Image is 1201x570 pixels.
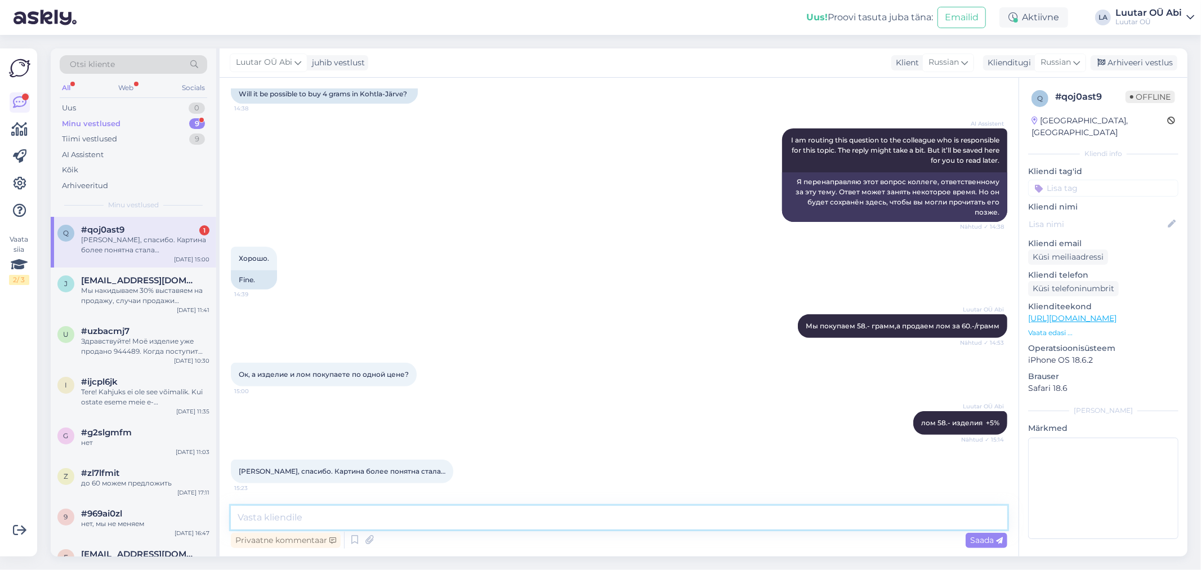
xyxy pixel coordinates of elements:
[81,377,118,387] span: #ijcpl6jk
[962,119,1004,128] span: AI Assistent
[176,407,209,416] div: [DATE] 11:35
[81,509,122,519] span: #969ai0zl
[63,330,69,339] span: u
[1126,91,1175,103] span: Offline
[1115,17,1182,26] div: Luutar OÜ
[234,290,276,299] span: 14:39
[177,488,209,497] div: [DATE] 17:11
[62,164,78,176] div: Kõik
[231,84,418,104] div: Will it be possible to buy 4 grams in Kohtla-Järve?
[1091,55,1177,70] div: Arhiveeri vestlus
[231,270,277,290] div: Fine.
[62,133,117,145] div: Tiimi vestlused
[806,12,828,23] b: Uus!
[1028,342,1178,354] p: Operatsioonisüsteem
[81,235,209,255] div: [PERSON_NAME], спасибо. Картина более понятна стала…
[1028,238,1178,250] p: Kliendi email
[64,553,68,562] span: e
[62,149,104,161] div: AI Assistent
[960,222,1004,231] span: Nähtud ✓ 14:38
[806,322,999,330] span: Мы покупаем 58.- грамм,а продаем лом за 60.-/грамм
[177,306,209,314] div: [DATE] 11:41
[999,7,1068,28] div: Aktiivne
[1095,10,1111,25] div: LA
[81,275,198,286] span: jjelena1314@gmail.com
[234,104,276,113] span: 14:38
[1028,166,1178,177] p: Kliendi tag'id
[1028,201,1178,213] p: Kliendi nimi
[921,418,999,427] span: лом 58.- изделия +5%
[1028,406,1178,416] div: [PERSON_NAME]
[1028,149,1178,159] div: Kliendi info
[1037,94,1043,103] span: q
[1028,281,1119,296] div: Küsi telefoninumbrit
[239,254,269,262] span: Хорошо.
[983,57,1031,69] div: Klienditugi
[231,533,341,548] div: Privaatne kommentaar
[1115,8,1182,17] div: Luutar OÜ Abi
[81,225,124,235] span: #qoj0ast9
[81,286,209,306] div: Мы накидываем 30% выставяем на продажу, случаи продажи получаете деньги
[180,81,207,95] div: Socials
[189,133,205,145] div: 9
[117,81,136,95] div: Web
[1028,422,1178,434] p: Märkmed
[81,387,209,407] div: Tere! Kahjuks ei ole see võimalik. Kui ostate eseme meie e-[PERSON_NAME] ei saa külastada esindus...
[64,472,68,480] span: z
[1028,313,1117,323] a: [URL][DOMAIN_NAME]
[174,255,209,264] div: [DATE] 15:00
[962,402,1004,411] span: Luutar OÜ Abi
[64,431,69,440] span: g
[108,200,159,210] span: Minu vestlused
[1055,90,1126,104] div: # qoj0ast9
[9,275,29,285] div: 2 / 3
[1041,56,1071,69] span: Russian
[1028,328,1178,338] p: Vaata edasi ...
[70,59,115,70] span: Otsi kliente
[81,427,132,438] span: #g2slgmfm
[1032,115,1167,139] div: [GEOGRAPHIC_DATA], [GEOGRAPHIC_DATA]
[928,56,959,69] span: Russian
[782,172,1007,222] div: Я перенаправляю этот вопрос коллеге, ответственному за эту тему. Ответ может занять некоторое вре...
[189,103,205,114] div: 0
[62,103,76,114] div: Uus
[60,81,73,95] div: All
[1028,269,1178,281] p: Kliendi telefon
[189,118,205,130] div: 9
[9,234,29,285] div: Vaata siia
[81,549,198,559] span: ekurvits1982@gmail.com
[1028,371,1178,382] p: Brauser
[239,467,445,475] span: [PERSON_NAME], спасибо. Картина более понятна стала…
[234,387,276,395] span: 15:00
[806,11,933,24] div: Proovi tasuta juba täna:
[81,336,209,357] div: Здравствуйте! Моё изделие уже продано 944489. Когда поступит оплата? Спасибо!
[63,229,69,237] span: q
[199,225,209,235] div: 1
[81,326,130,336] span: #uzbacmj7
[1029,218,1166,230] input: Lisa nimi
[960,339,1004,347] span: Nähtud ✓ 14:53
[937,7,986,28] button: Emailid
[81,478,209,488] div: до 60 можем предложить
[174,357,209,365] div: [DATE] 10:30
[81,438,209,448] div: нет
[970,535,1003,545] span: Saada
[239,370,409,378] span: Ок, а изделие и лом покупаете по одной цене?
[65,381,67,389] span: i
[175,529,209,537] div: [DATE] 16:47
[234,484,276,492] span: 15:23
[176,448,209,456] div: [DATE] 11:03
[791,136,1001,164] span: I am routing this question to the colleague who is responsible for this topic. The reply might ta...
[1028,354,1178,366] p: iPhone OS 18.6.2
[62,180,108,192] div: Arhiveeritud
[81,468,119,478] span: #zl7lfmit
[1028,180,1178,197] input: Lisa tag
[62,118,120,130] div: Minu vestlused
[1028,382,1178,394] p: Safari 18.6
[81,519,209,529] div: нет, мы не меняем
[891,57,919,69] div: Klient
[307,57,365,69] div: juhib vestlust
[1115,8,1194,26] a: Luutar OÜ AbiLuutar OÜ
[962,305,1004,314] span: Luutar OÜ Abi
[1028,301,1178,313] p: Klienditeekond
